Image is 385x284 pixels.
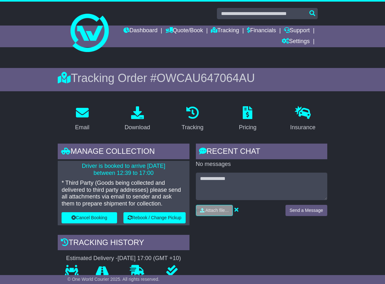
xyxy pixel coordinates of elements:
[286,104,320,134] a: Insurance
[123,26,158,36] a: Dashboard
[71,104,93,134] a: Email
[125,123,150,132] div: Download
[177,104,207,134] a: Tracking
[62,180,185,207] p: * Third Party (Goods being collected and delivered to third party addresses) please send all atta...
[282,36,310,47] a: Settings
[285,205,327,216] button: Send a Message
[211,26,239,36] a: Tracking
[239,123,256,132] div: Pricing
[166,26,203,36] a: Quote/Book
[123,212,186,223] button: Rebook / Change Pickup
[157,71,255,85] span: OWCAU647064AU
[196,161,327,168] p: No messages
[290,123,315,132] div: Insurance
[235,104,261,134] a: Pricing
[58,255,189,262] div: Estimated Delivery -
[247,26,276,36] a: Financials
[67,277,159,282] span: © One World Courier 2025. All rights reserved.
[75,123,89,132] div: Email
[181,123,203,132] div: Tracking
[62,212,117,223] button: Cancel Booking
[196,144,327,161] div: RECENT CHAT
[62,163,185,176] p: Driver is booked to arrive [DATE] between 12:39 to 17:00
[58,235,189,252] div: Tracking history
[284,26,310,36] a: Support
[58,71,327,85] div: Tracking Order #
[117,255,181,262] div: [DATE] 17:00 (GMT +10)
[121,104,154,134] a: Download
[58,144,189,161] div: Manage collection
